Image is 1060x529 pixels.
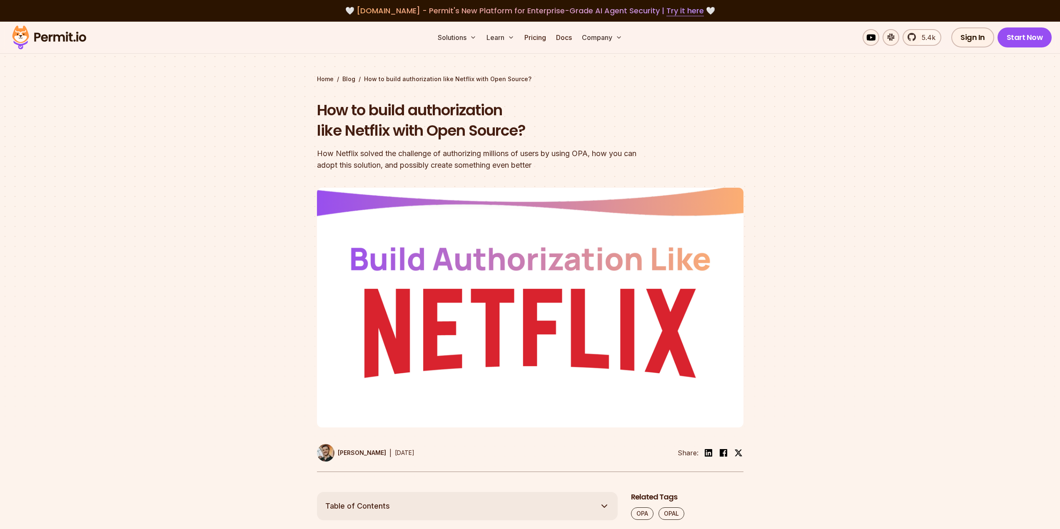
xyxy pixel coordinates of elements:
a: Blog [342,75,355,83]
img: twitter [734,449,743,457]
span: 5.4k [917,32,935,42]
a: Home [317,75,334,83]
a: Start Now [998,27,1052,47]
a: Try it here [666,5,704,16]
a: OPAL [658,507,684,520]
a: [PERSON_NAME] [317,444,386,462]
button: Learn [483,29,518,46]
div: / / [317,75,743,83]
a: Pricing [521,29,549,46]
div: 🤍 🤍 [20,5,1040,17]
h2: Related Tags [631,492,743,502]
a: 5.4k [903,29,941,46]
div: How Netflix solved the challenge of authorizing millions of users by using OPA, how you can adopt... [317,148,637,171]
img: Daniel Bass [317,444,334,462]
img: How to build authorization like Netflix with Open Source? [317,188,743,427]
img: facebook [718,448,728,458]
button: Solutions [434,29,480,46]
button: Table of Contents [317,492,618,520]
li: Share: [678,448,698,458]
img: Permit logo [8,23,90,52]
img: linkedin [703,448,713,458]
a: OPA [631,507,653,520]
time: [DATE] [395,449,414,456]
div: | [389,448,392,458]
button: Company [579,29,626,46]
h1: How to build authorization like Netflix with Open Source? [317,100,637,141]
p: [PERSON_NAME] [338,449,386,457]
a: Sign In [951,27,994,47]
span: Table of Contents [325,500,390,512]
span: [DOMAIN_NAME] - Permit's New Platform for Enterprise-Grade AI Agent Security | [357,5,704,16]
a: Docs [553,29,575,46]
